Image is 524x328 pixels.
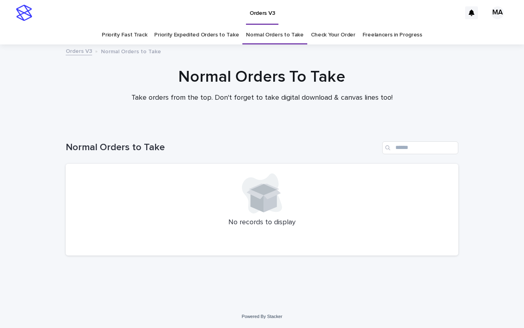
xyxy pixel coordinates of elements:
a: Powered By Stacker [242,314,282,319]
h1: Normal Orders to Take [66,142,379,153]
input: Search [382,141,458,154]
div: MA [491,6,504,19]
h1: Normal Orders To Take [66,67,458,87]
a: Freelancers in Progress [363,26,422,44]
a: Orders V3 [66,46,92,55]
a: Check Your Order [311,26,355,44]
a: Priority Fast Track [102,26,147,44]
a: Priority Expedited Orders to Take [154,26,239,44]
a: Normal Orders to Take [246,26,304,44]
p: No records to display [75,218,449,227]
img: stacker-logo-s-only.png [16,5,32,21]
p: Normal Orders to Take [101,46,161,55]
p: Take orders from the top. Don't forget to take digital download & canvas lines too! [102,94,422,103]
